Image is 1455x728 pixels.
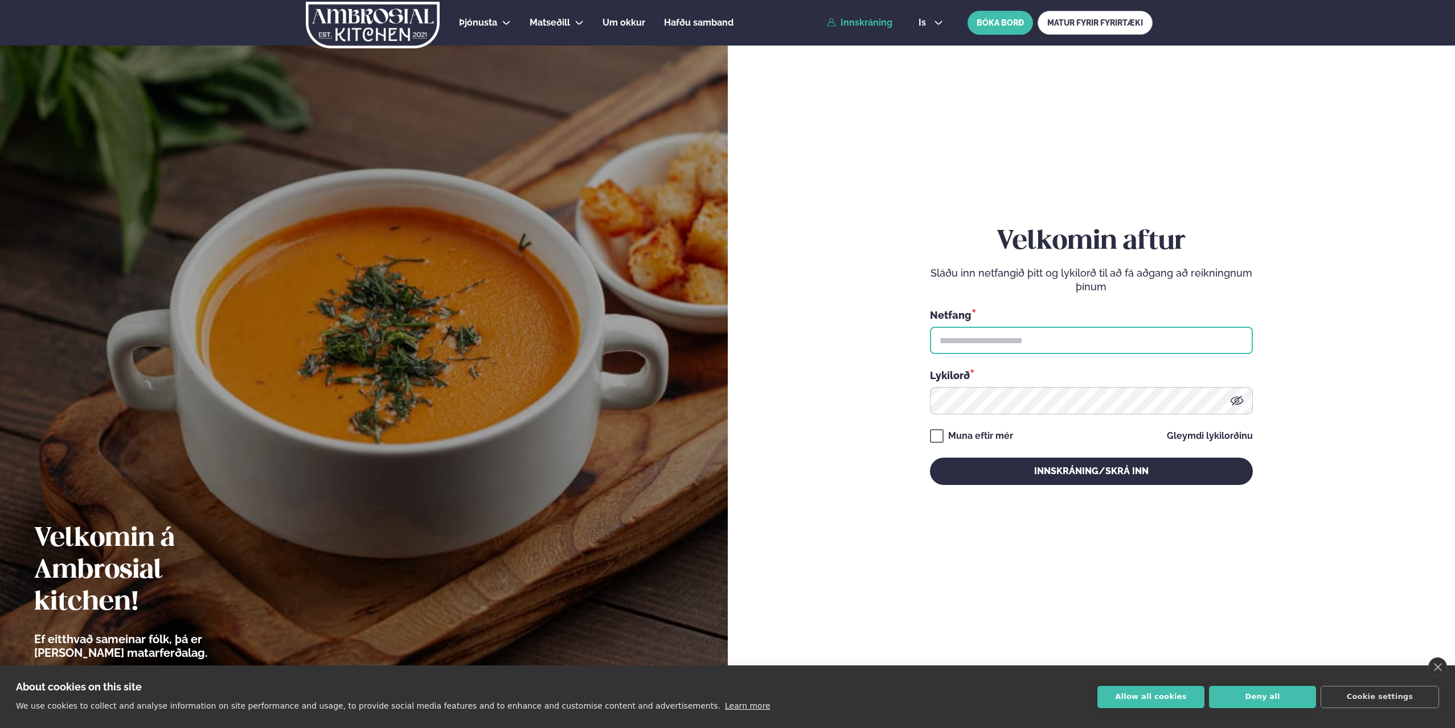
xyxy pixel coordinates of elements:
button: Innskráning/Skrá inn [930,458,1253,485]
span: is [919,18,929,27]
h2: Velkomin aftur [930,226,1253,258]
a: MATUR FYRIR FYRIRTÆKI [1038,11,1153,35]
a: Þjónusta [459,16,497,30]
p: Sláðu inn netfangið þitt og lykilorð til að fá aðgang að reikningnum þínum [930,266,1253,294]
a: close [1428,657,1447,677]
span: Hafðu samband [664,17,733,28]
a: Learn more [725,701,770,710]
button: Allow all cookies [1097,686,1204,708]
button: is [909,18,952,27]
p: We use cookies to collect and analyse information on site performance and usage, to provide socia... [16,701,720,710]
span: Matseðill [530,17,570,28]
div: Netfang [930,307,1253,322]
img: logo [305,2,441,48]
div: Lykilorð [930,368,1253,382]
h2: Velkomin á Ambrosial kitchen! [34,523,270,619]
span: Þjónusta [459,17,497,28]
button: Deny all [1209,686,1316,708]
a: Matseðill [530,16,570,30]
button: Cookie settings [1321,686,1439,708]
strong: About cookies on this site [16,681,142,693]
button: BÓKA BORÐ [968,11,1033,35]
span: Um okkur [603,17,645,28]
p: Ef eitthvað sameinar fólk, þá er [PERSON_NAME] matarferðalag. [34,632,270,660]
a: Um okkur [603,16,645,30]
a: Gleymdi lykilorðinu [1167,431,1253,441]
a: Innskráning [827,18,892,28]
a: Hafðu samband [664,16,733,30]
